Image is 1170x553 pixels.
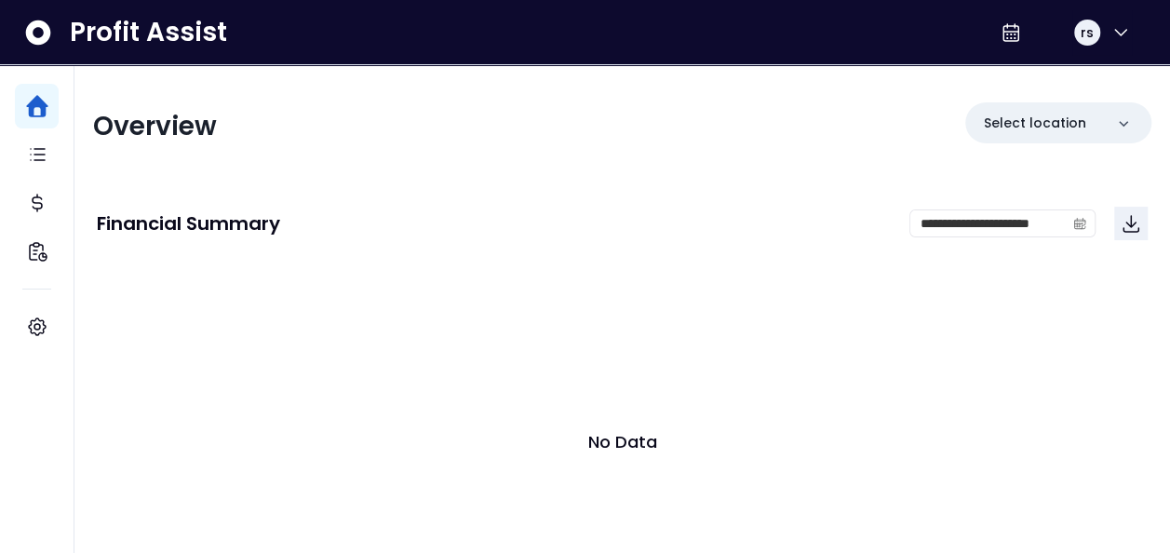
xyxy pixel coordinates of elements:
p: Select location [984,114,1086,133]
span: rs [1081,23,1094,42]
p: Financial Summary [97,214,280,233]
svg: calendar [1073,217,1086,230]
button: Download [1114,207,1148,240]
p: No Data [588,429,657,454]
span: Overview [93,108,217,144]
span: Profit Assist [70,16,227,49]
